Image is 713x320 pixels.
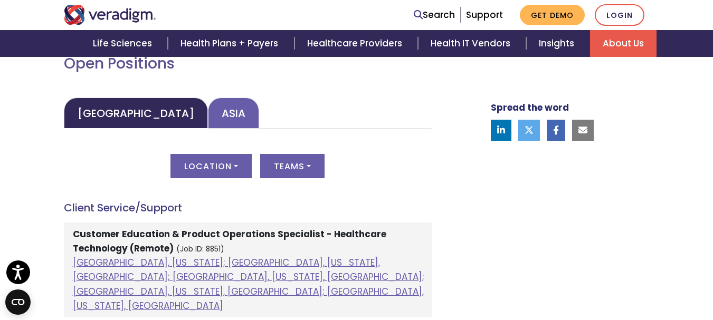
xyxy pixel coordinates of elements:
a: [GEOGRAPHIC_DATA], [US_STATE]; [GEOGRAPHIC_DATA], [US_STATE], [GEOGRAPHIC_DATA]; [GEOGRAPHIC_DATA... [73,256,424,312]
strong: Spread the word [491,101,569,114]
a: About Us [590,30,657,57]
a: Search [414,8,455,22]
h4: Client Service/Support [64,201,432,214]
h2: Open Positions [64,55,432,73]
small: (Job ID: 8851) [176,244,224,254]
a: Health IT Vendors [418,30,526,57]
img: Veradigm logo [64,5,156,25]
a: Life Sciences [80,30,168,57]
a: Support [466,8,503,21]
button: Open CMP widget [5,289,31,315]
a: Login [595,4,644,26]
button: Teams [260,154,325,178]
a: Healthcare Providers [294,30,418,57]
a: Insights [526,30,590,57]
strong: Customer Education & Product Operations Specialist - Healthcare Technology (Remote) [73,228,386,255]
button: Location [170,154,252,178]
a: Asia [208,98,259,129]
a: Get Demo [520,5,585,25]
a: Health Plans + Payers [168,30,294,57]
a: [GEOGRAPHIC_DATA] [64,98,208,129]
